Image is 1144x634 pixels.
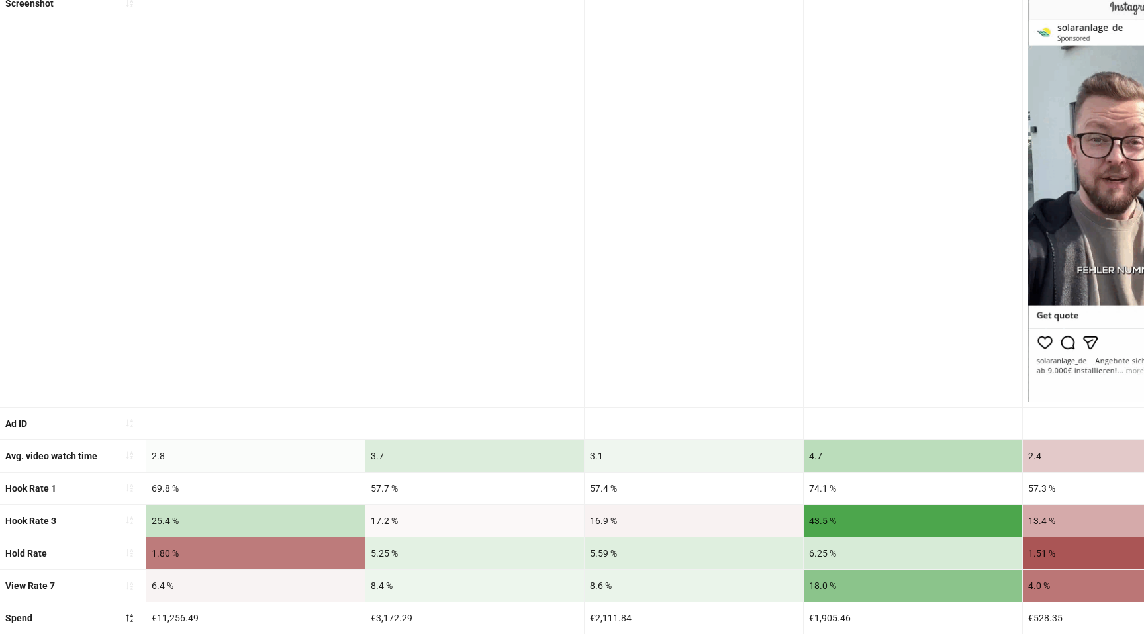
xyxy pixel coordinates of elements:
[146,505,365,537] div: 25.4 %
[5,516,56,526] b: Hook Rate 3
[5,418,27,429] b: Ad ID
[365,440,584,472] div: 3.7
[5,613,32,623] b: Spend
[804,570,1022,602] div: 18.0 %
[804,602,1022,634] div: €1,905.46
[125,516,134,525] span: sort-ascending
[365,602,584,634] div: €3,172.29
[804,440,1022,472] div: 4.7
[146,440,365,472] div: 2.8
[125,548,134,557] span: sort-ascending
[5,451,97,461] b: Avg. video watch time
[804,473,1022,504] div: 74.1 %
[585,505,803,537] div: 16.9 %
[125,418,134,428] span: sort-ascending
[5,548,47,559] b: Hold Rate
[5,580,55,591] b: View Rate 7
[146,537,365,569] div: 1.80 %
[146,473,365,504] div: 69.8 %
[365,473,584,504] div: 57.7 %
[585,602,803,634] div: €2,111.84
[585,537,803,569] div: 5.59 %
[365,570,584,602] div: 8.4 %
[585,440,803,472] div: 3.1
[5,483,56,494] b: Hook Rate 1
[585,570,803,602] div: 8.6 %
[804,537,1022,569] div: 6.25 %
[125,613,134,623] span: sort-descending
[365,537,584,569] div: 5.25 %
[125,451,134,460] span: sort-ascending
[146,570,365,602] div: 6.4 %
[125,581,134,590] span: sort-ascending
[365,505,584,537] div: 17.2 %
[125,483,134,492] span: sort-ascending
[804,505,1022,537] div: 43.5 %
[585,473,803,504] div: 57.4 %
[146,602,365,634] div: €11,256.49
